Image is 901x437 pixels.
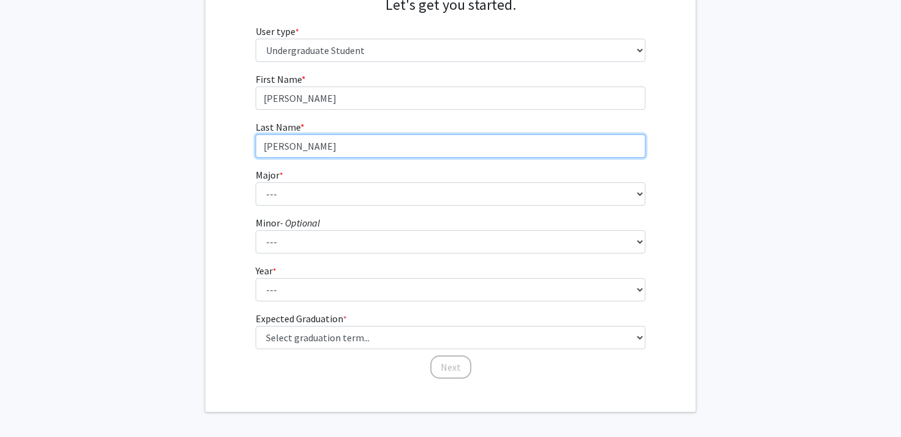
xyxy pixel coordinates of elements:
i: - Optional [280,217,320,229]
iframe: Chat [9,382,52,428]
label: Year [256,263,276,278]
label: Minor [256,215,320,230]
span: Last Name [256,121,300,133]
span: First Name [256,73,302,85]
label: Expected Graduation [256,311,347,326]
button: Next [430,355,471,379]
label: Major [256,168,283,182]
label: User type [256,24,299,39]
